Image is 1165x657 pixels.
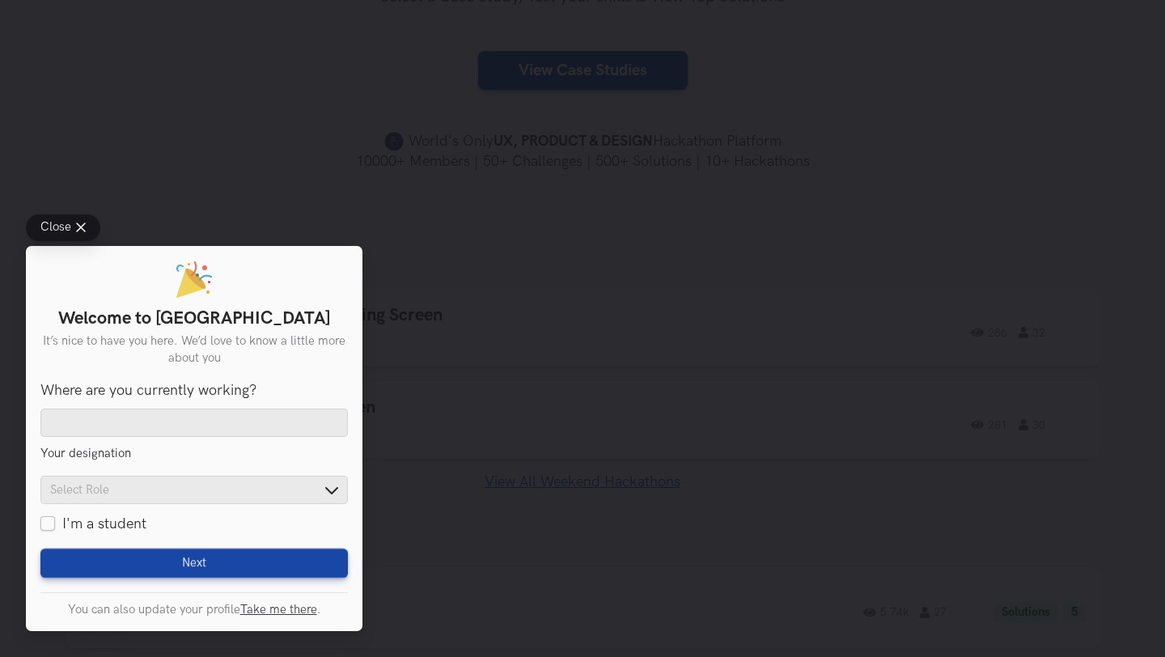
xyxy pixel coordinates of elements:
legend: Your designation [40,447,348,461]
p: You can also update your profile . [40,603,348,617]
span: Next [182,556,206,570]
span: Close [40,222,71,234]
label: I'm a student [40,514,146,534]
p: It’s nice to have you here. We’d love to know a little more about you [40,333,348,367]
button: Close [26,214,100,241]
input: Select Role [40,476,348,504]
h1: Welcome to [GEOGRAPHIC_DATA] [40,308,348,329]
button: Next [40,549,348,578]
a: Take me there [240,603,317,617]
label: Where are you currently working? [40,382,256,399]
